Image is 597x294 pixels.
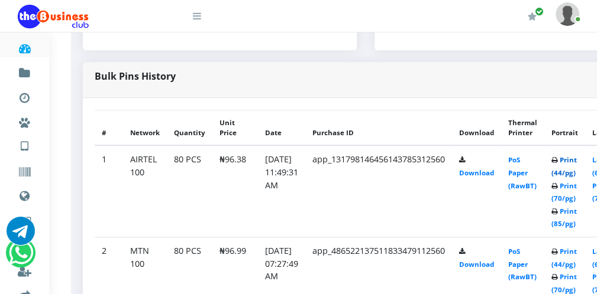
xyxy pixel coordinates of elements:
a: Register a Referral [18,255,31,283]
th: Portrait [544,110,585,145]
a: Download [459,168,494,177]
th: # [95,110,123,145]
td: 80 PCS [167,145,212,237]
i: Renew/Upgrade Subscription [528,12,537,21]
th: Network [123,110,167,145]
th: Date [258,110,305,145]
a: Vouchers [18,156,31,184]
a: Cable TV, Electricity [18,205,31,234]
a: Chat for support [9,247,33,267]
a: Print (44/pg) [551,247,577,269]
td: ₦96.38 [212,145,258,237]
a: Chat for support [7,226,35,245]
td: app_131798146456143785312560 [305,145,452,237]
a: International VTU [45,147,144,167]
a: Miscellaneous Payments [18,106,31,135]
a: Data [18,179,31,209]
th: Thermal Printer [501,110,544,145]
td: AIRTEL 100 [123,145,167,237]
a: Print (85/pg) [551,207,577,228]
a: Print (70/pg) [551,181,577,203]
span: Renew/Upgrade Subscription [535,7,544,16]
a: PoS Paper (RawBT) [508,247,537,281]
a: PoS Paper (RawBT) [508,155,537,190]
a: Print (70/pg) [551,272,577,294]
th: Purchase ID [305,110,452,145]
a: VTU [18,130,31,159]
a: Download [459,260,494,269]
img: Logo [18,5,89,28]
th: Download [452,110,501,145]
a: Nigerian VTU [45,130,144,150]
a: Print (44/pg) [551,155,577,177]
td: 1 [95,145,123,237]
td: [DATE] 11:49:31 AM [258,145,305,237]
a: Transactions [18,81,31,110]
th: Unit Price [212,110,258,145]
a: Dashboard [18,32,31,60]
img: User [556,2,579,25]
a: Fund wallet [18,57,31,85]
th: Quantity [167,110,212,145]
